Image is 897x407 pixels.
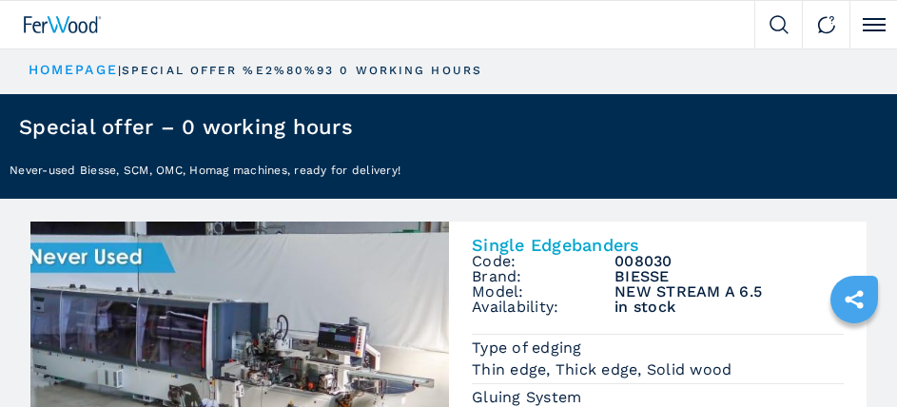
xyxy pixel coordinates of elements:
span: Never-used Biesse, SCM, OMC, Homag machines, ready for delivery! [10,164,400,177]
img: Contact us [817,15,836,34]
h3: Single Edgebanders [472,237,844,254]
img: Search [770,15,789,34]
span: Code: [472,254,614,269]
span: Model: [472,284,614,300]
a: sharethis [830,276,878,323]
p: Type of edging [472,338,587,359]
button: Click to toggle menu [849,1,897,48]
span: Availability: [472,300,614,315]
iframe: Chat [816,321,883,393]
em: Thin edge, Thick edge, Solid wood [472,359,844,380]
img: Ferwood [24,16,102,33]
h1: Special offer – 0 working hours [19,117,353,138]
a: HOMEPAGE [29,62,118,77]
span: in stock [614,300,844,315]
h3: 008030 [614,254,844,269]
h3: BIESSE [614,269,844,284]
span: | [118,64,122,77]
span: Brand: [472,269,614,284]
h3: NEW STREAM A 6.5 [614,284,844,300]
p: special offer %E2%80%93 0 working hours [122,63,482,79]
